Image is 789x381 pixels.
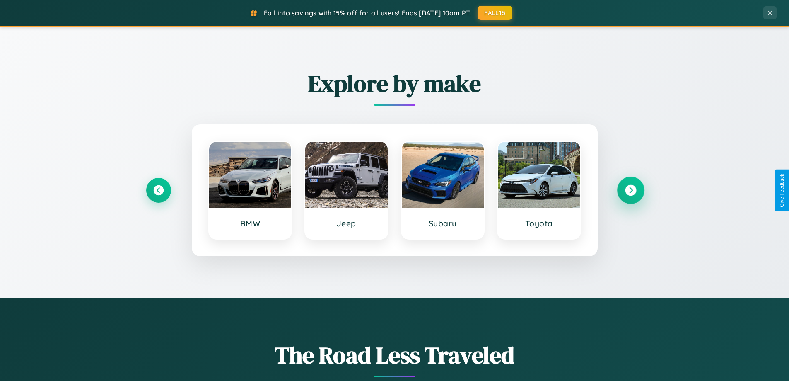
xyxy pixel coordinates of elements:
[410,218,476,228] h3: Subaru
[264,9,471,17] span: Fall into savings with 15% off for all users! Ends [DATE] 10am PT.
[478,6,512,20] button: FALL15
[314,218,379,228] h3: Jeep
[217,218,283,228] h3: BMW
[506,218,572,228] h3: Toyota
[146,68,643,99] h2: Explore by make
[779,174,785,207] div: Give Feedback
[146,339,643,371] h1: The Road Less Traveled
